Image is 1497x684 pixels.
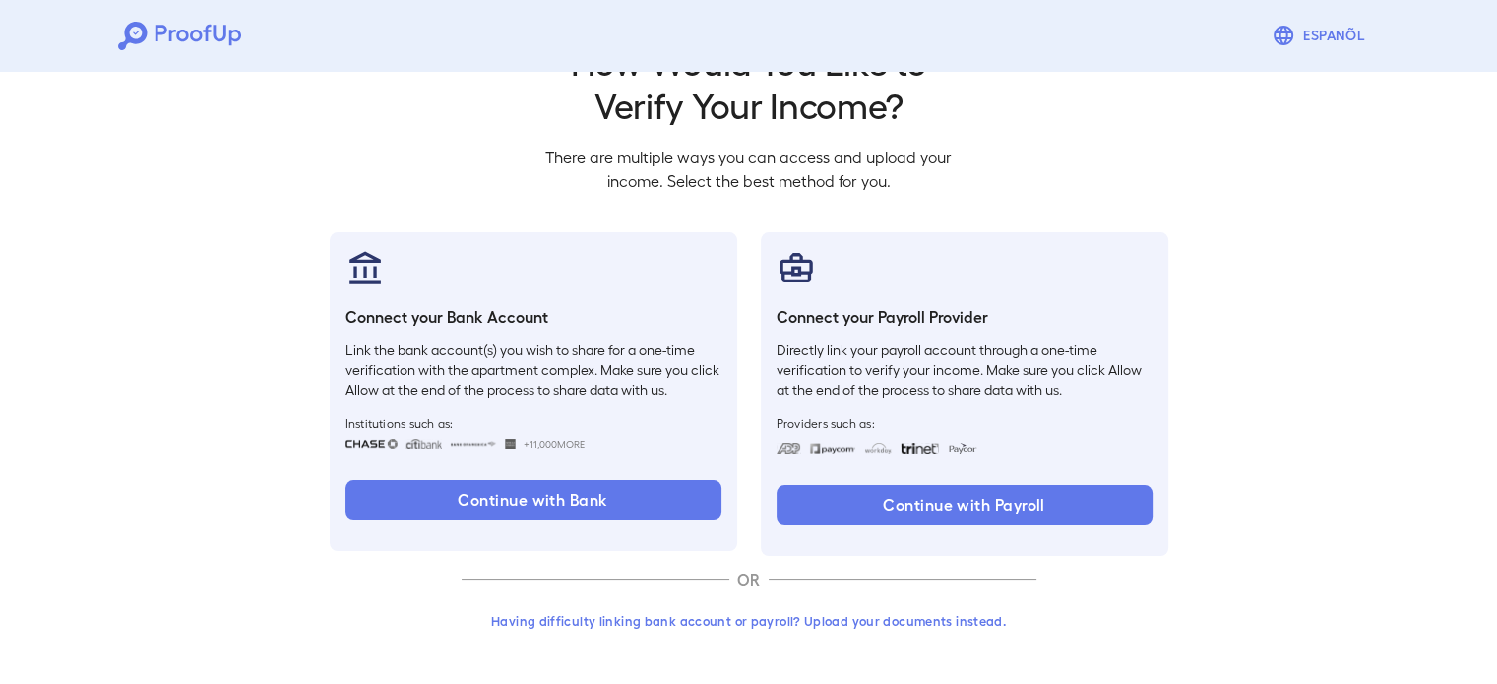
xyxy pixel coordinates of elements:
p: Directly link your payroll account through a one-time verification to verify your income. Make su... [777,341,1153,400]
img: workday.svg [864,443,893,454]
h6: Connect your Bank Account [345,305,721,329]
button: Continue with Payroll [777,485,1153,525]
span: +11,000 More [524,436,585,452]
h2: How Would You Like to Verify Your Income? [530,39,967,126]
img: adp.svg [777,443,801,454]
p: Link the bank account(s) you wish to share for a one-time verification with the apartment complex... [345,341,721,400]
p: There are multiple ways you can access and upload your income. Select the best method for you. [530,146,967,193]
img: chase.svg [345,439,398,449]
img: trinet.svg [901,443,940,454]
button: Continue with Bank [345,480,721,520]
img: bankAccount.svg [345,248,385,287]
span: Providers such as: [777,415,1153,431]
img: wellsfargo.svg [505,439,516,449]
img: paycom.svg [809,443,856,454]
img: bankOfAmerica.svg [450,439,497,449]
button: Having difficulty linking bank account or payroll? Upload your documents instead. [462,603,1036,639]
p: OR [729,568,769,591]
img: paycon.svg [947,443,977,454]
button: Espanõl [1264,16,1379,55]
img: citibank.svg [405,439,443,449]
img: payrollProvider.svg [777,248,816,287]
h6: Connect your Payroll Provider [777,305,1153,329]
span: Institutions such as: [345,415,721,431]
